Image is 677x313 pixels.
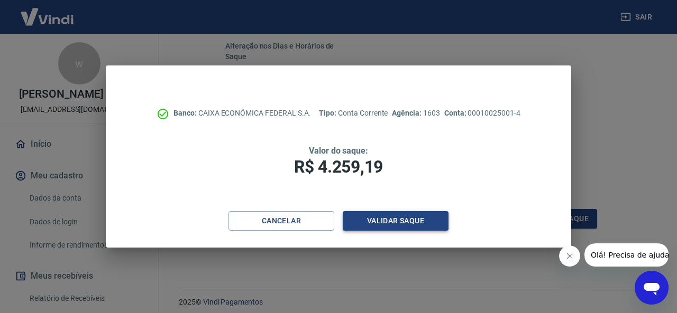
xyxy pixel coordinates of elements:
span: Agência: [392,109,423,117]
button: Cancelar [228,211,334,231]
p: 00010025001-4 [444,108,520,119]
span: R$ 4.259,19 [294,157,383,177]
span: Valor do saque: [309,146,368,156]
span: Olá! Precisa de ajuda? [6,7,89,16]
p: 1603 [392,108,440,119]
p: Conta Corrente [319,108,388,119]
span: Tipo: [319,109,338,117]
button: Validar saque [343,211,449,231]
iframe: Botão para abrir a janela de mensagens [635,271,669,305]
span: Banco: [173,109,198,117]
span: Conta: [444,109,468,117]
iframe: Fechar mensagem [559,245,580,267]
p: CAIXA ECONÔMICA FEDERAL S.A. [173,108,310,119]
iframe: Mensagem da empresa [584,243,669,267]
